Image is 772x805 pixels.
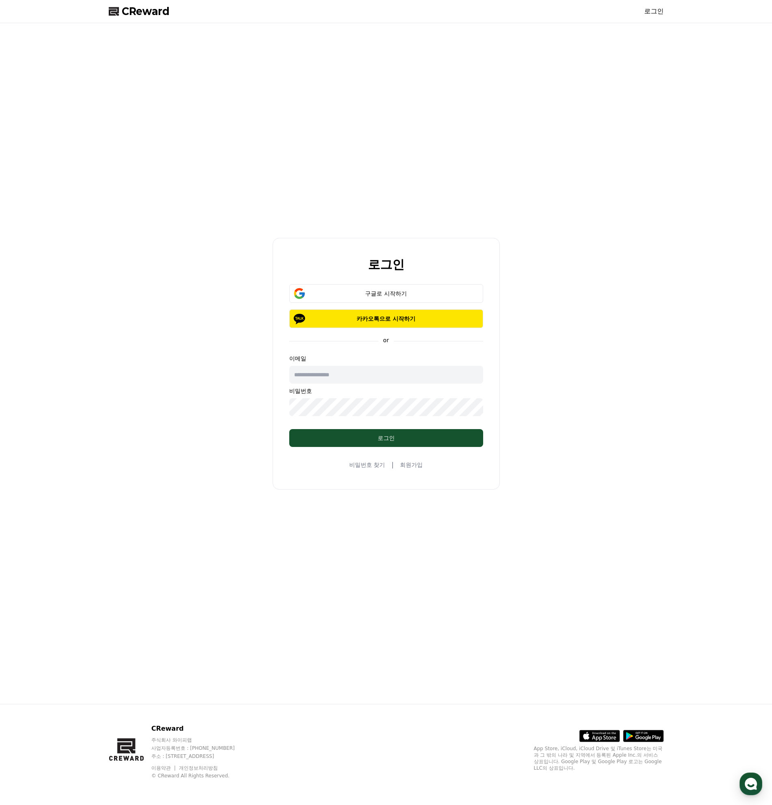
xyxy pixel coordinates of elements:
a: 비밀번호 찾기 [349,461,385,469]
p: 사업자등록번호 : [PHONE_NUMBER] [151,745,250,751]
span: CReward [122,5,170,18]
a: 홈 [2,257,54,278]
span: 대화 [74,270,84,276]
div: 로그인 [305,434,467,442]
p: 주식회사 와이피랩 [151,737,250,743]
button: 구글로 시작하기 [289,284,483,303]
p: App Store, iCloud, iCloud Drive 및 iTunes Store는 미국과 그 밖의 나라 및 지역에서 등록된 Apple Inc.의 서비스 상표입니다. Goo... [534,745,664,771]
button: 로그인 [289,429,483,447]
h2: 로그인 [368,258,404,271]
p: or [378,336,394,344]
a: CReward [109,5,170,18]
span: 설정 [125,270,135,276]
a: 개인정보처리방침 [179,765,218,771]
a: 이용약관 [151,765,177,771]
button: 카카오톡으로 시작하기 [289,309,483,328]
span: 홈 [26,270,30,276]
a: 설정 [105,257,156,278]
a: 대화 [54,257,105,278]
p: 주소 : [STREET_ADDRESS] [151,753,250,760]
p: CReward [151,724,250,734]
a: 회원가입 [400,461,423,469]
a: 로그인 [644,6,664,16]
p: 카카오톡으로 시작하기 [301,315,471,323]
span: | [391,460,394,470]
p: 이메일 [289,354,483,363]
p: 비밀번호 [289,387,483,395]
p: © CReward All Rights Reserved. [151,773,250,779]
div: 구글로 시작하기 [301,289,471,298]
